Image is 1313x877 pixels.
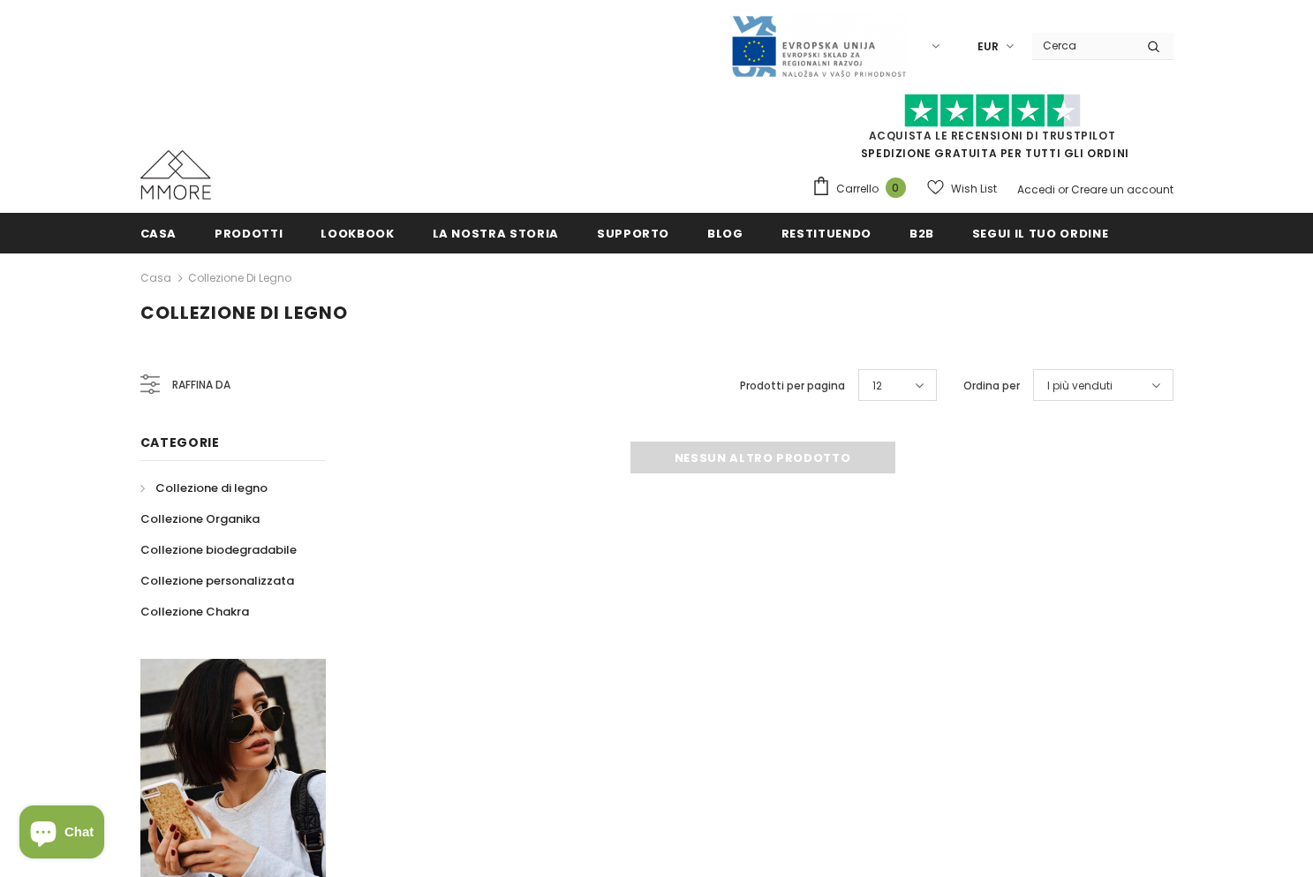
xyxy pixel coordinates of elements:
[14,805,109,863] inbox-online-store-chat: Shopify online store chat
[140,225,177,242] span: Casa
[836,180,879,198] span: Carrello
[140,434,220,451] span: Categorie
[140,510,260,527] span: Collezione Organika
[1047,377,1113,395] span: I più venduti
[707,225,743,242] span: Blog
[1071,182,1173,197] a: Creare un account
[909,213,934,253] a: B2B
[597,213,669,253] a: supporto
[972,225,1108,242] span: Segui il tuo ordine
[140,268,171,289] a: Casa
[972,213,1108,253] a: Segui il tuo ordine
[140,603,249,620] span: Collezione Chakra
[140,300,348,325] span: Collezione di legno
[140,572,294,589] span: Collezione personalizzata
[872,377,882,395] span: 12
[140,503,260,534] a: Collezione Organika
[140,473,268,503] a: Collezione di legno
[321,213,394,253] a: Lookbook
[321,225,394,242] span: Lookbook
[215,213,283,253] a: Prodotti
[781,213,872,253] a: Restituendo
[215,225,283,242] span: Prodotti
[869,128,1116,143] a: Acquista le recensioni di TrustPilot
[140,596,249,627] a: Collezione Chakra
[140,213,177,253] a: Casa
[886,178,906,198] span: 0
[433,225,559,242] span: La nostra storia
[730,38,907,53] a: Javni Razpis
[707,213,743,253] a: Blog
[155,480,268,496] span: Collezione di legno
[927,173,997,204] a: Wish List
[140,565,294,596] a: Collezione personalizzata
[730,14,907,79] img: Javni Razpis
[1032,33,1134,58] input: Search Site
[909,225,934,242] span: B2B
[963,377,1020,395] label: Ordina per
[1017,182,1055,197] a: Accedi
[740,377,845,395] label: Prodotti per pagina
[172,375,230,395] span: Raffina da
[188,270,291,285] a: Collezione di legno
[811,176,915,202] a: Carrello 0
[140,150,211,200] img: Casi MMORE
[904,94,1081,128] img: Fidati di Pilot Stars
[977,38,999,56] span: EUR
[140,534,297,565] a: Collezione biodegradabile
[140,541,297,558] span: Collezione biodegradabile
[433,213,559,253] a: La nostra storia
[1058,182,1068,197] span: or
[811,102,1173,161] span: SPEDIZIONE GRATUITA PER TUTTI GLI ORDINI
[597,225,669,242] span: supporto
[951,180,997,198] span: Wish List
[781,225,872,242] span: Restituendo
